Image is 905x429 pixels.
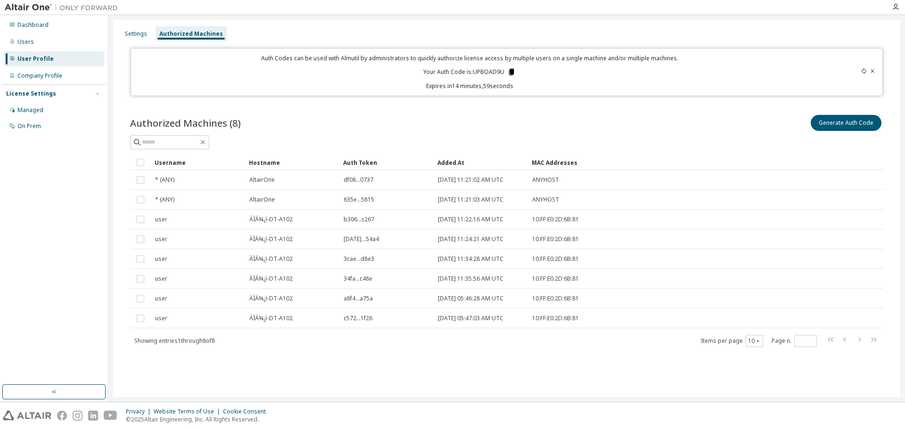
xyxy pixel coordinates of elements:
span: ÀÌÁ¾¿ì-DT-A102 [249,255,293,263]
span: b306...c267 [344,216,374,223]
span: [DATE] 11:22:16 AM UTC [438,216,503,223]
span: 10:FF:E0:2D:6B:81 [532,295,579,302]
span: [DATE] 11:35:56 AM UTC [438,275,503,283]
span: * (ANY) [155,196,174,203]
p: Auth Codes can be used with Almutil by administrators to quickly authorize license access by mult... [137,54,803,62]
div: Hostname [249,155,336,170]
span: 10:FF:E0:2D:6B:81 [532,255,579,263]
span: [DATE] 11:21:02 AM UTC [438,176,503,184]
div: License Settings [6,90,56,97]
span: c572...1f26 [344,315,372,322]
div: Users [17,38,34,46]
button: 10 [748,337,761,345]
img: facebook.svg [57,411,67,421]
span: [DATE]...54a4 [344,235,379,243]
span: [DATE] 05:46:28 AM UTC [438,295,503,302]
span: AltairOne [249,196,275,203]
span: df08...0737 [344,176,373,184]
div: Dashboard [17,21,49,29]
span: user [155,315,167,322]
div: Authorized Machines [159,30,223,38]
span: ANYHOST [532,196,559,203]
div: Managed [17,106,43,114]
div: Website Terms of Use [154,408,223,415]
span: 10:FF:E0:2D:6B:81 [532,235,579,243]
span: 10:FF:E0:2D:6B:81 [532,275,579,283]
span: 3cae...d8e3 [344,255,374,263]
img: Altair One [5,3,123,12]
span: * (ANY) [155,176,174,184]
img: altair_logo.svg [3,411,51,421]
span: user [155,255,167,263]
span: [DATE] 05:47:03 AM UTC [438,315,503,322]
span: [DATE] 11:21:03 AM UTC [438,196,503,203]
span: ÀÌÁ¾¿ì-DT-A102 [249,295,293,302]
span: ANYHOST [532,176,559,184]
span: Items per page [701,335,763,347]
p: © 2025 Altair Engineering, Inc. All Rights Reserved. [126,415,271,423]
div: User Profile [17,55,54,63]
span: Page n. [772,335,817,347]
span: ÀÌÁ¾¿ì-DT-A102 [249,216,293,223]
p: Expires in 14 minutes, 59 seconds [137,82,803,90]
div: On Prem [17,122,41,130]
span: user [155,235,167,243]
p: Your Auth Code is: UPBOAD9U [423,68,516,76]
span: 10:FF:E0:2D:6B:81 [532,315,579,322]
span: user [155,295,167,302]
div: Added At [437,155,524,170]
div: Privacy [126,408,154,415]
img: instagram.svg [73,411,82,421]
span: 34fa...c48e [344,275,372,283]
img: youtube.svg [104,411,117,421]
div: Auth Token [343,155,430,170]
div: Settings [125,30,147,38]
button: Generate Auth Code [811,115,881,131]
span: 635e...5815 [344,196,374,203]
img: linkedin.svg [88,411,98,421]
span: user [155,216,167,223]
span: a8f4...a75a [344,295,373,302]
span: ÀÌÁ¾¿ì-DT-A102 [249,275,293,283]
span: Showing entries 1 through 8 of 8 [134,337,215,345]
span: ÀÌÁ¾¿ì-DT-A102 [249,235,293,243]
span: AltairOne [249,176,275,184]
span: [DATE] 11:34:28 AM UTC [438,255,503,263]
div: Cookie Consent [223,408,271,415]
div: MAC Addresses [532,155,784,170]
div: Company Profile [17,72,62,80]
span: [DATE] 11:24:21 AM UTC [438,235,503,243]
span: user [155,275,167,283]
span: 10:FF:E0:2D:6B:81 [532,216,579,223]
span: ÀÌÁ¾¿ì-DT-A102 [249,315,293,322]
div: Username [155,155,241,170]
span: Authorized Machines (8) [130,116,241,130]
